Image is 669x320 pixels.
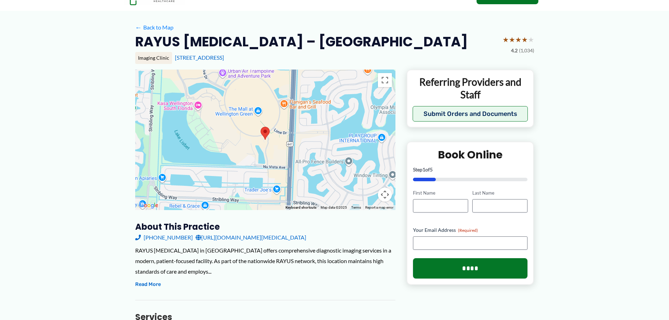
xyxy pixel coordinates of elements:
a: [URL][DOMAIN_NAME][MEDICAL_DATA] [196,232,306,243]
h2: RAYUS [MEDICAL_DATA] – [GEOGRAPHIC_DATA] [135,33,468,50]
h2: Book Online [413,148,528,162]
span: 5 [430,166,433,172]
span: 4.2 [511,46,518,55]
label: First Name [413,190,468,196]
a: [STREET_ADDRESS] [175,54,224,61]
button: Read More [135,280,161,289]
div: RAYUS [MEDICAL_DATA] in [GEOGRAPHIC_DATA] offers comprehensive diagnostic imaging services in a m... [135,245,395,276]
a: ←Back to Map [135,22,173,33]
a: Open this area in Google Maps (opens a new window) [137,201,160,210]
span: ★ [515,33,522,46]
span: ★ [522,33,528,46]
a: [PHONE_NUMBER] [135,232,193,243]
button: Submit Orders and Documents [413,106,528,122]
button: Map camera controls [378,188,392,202]
p: Referring Providers and Staff [413,76,528,101]
span: Map data ©2025 [321,205,347,209]
span: 1 [422,166,425,172]
img: Google [137,201,160,210]
span: ★ [509,33,515,46]
span: (Required) [458,228,478,233]
h3: About this practice [135,221,395,232]
button: Toggle fullscreen view [378,73,392,87]
span: ★ [528,33,534,46]
a: Report a map error [365,205,393,209]
label: Your Email Address [413,227,528,234]
button: Keyboard shortcuts [286,205,316,210]
span: ★ [503,33,509,46]
a: Terms (opens in new tab) [351,205,361,209]
span: ← [135,24,142,31]
span: (1,034) [519,46,534,55]
p: Step of [413,167,528,172]
div: Imaging Clinic [135,52,172,64]
label: Last Name [472,190,527,196]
